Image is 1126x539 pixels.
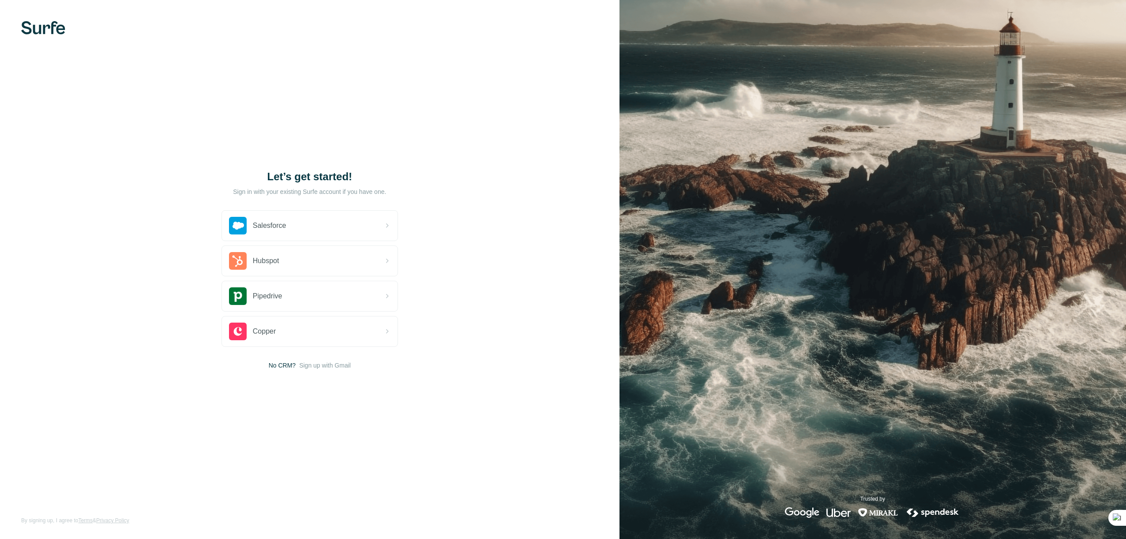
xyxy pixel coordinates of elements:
[221,170,398,184] h1: Let’s get started!
[229,287,247,305] img: pipedrive's logo
[21,517,129,524] span: By signing up, I agree to &
[785,507,819,518] img: google's logo
[21,21,65,34] img: Surfe's logo
[269,361,296,370] span: No CRM?
[233,187,386,196] p: Sign in with your existing Surfe account if you have one.
[253,256,279,266] span: Hubspot
[229,217,247,234] img: salesforce's logo
[299,361,351,370] button: Sign up with Gmail
[860,495,885,503] p: Trusted by
[826,507,851,518] img: uber's logo
[905,507,960,518] img: spendesk's logo
[253,326,276,337] span: Copper
[858,507,898,518] img: mirakl's logo
[229,323,247,340] img: copper's logo
[96,517,129,524] a: Privacy Policy
[229,252,247,270] img: hubspot's logo
[78,517,93,524] a: Terms
[253,220,286,231] span: Salesforce
[253,291,282,301] span: Pipedrive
